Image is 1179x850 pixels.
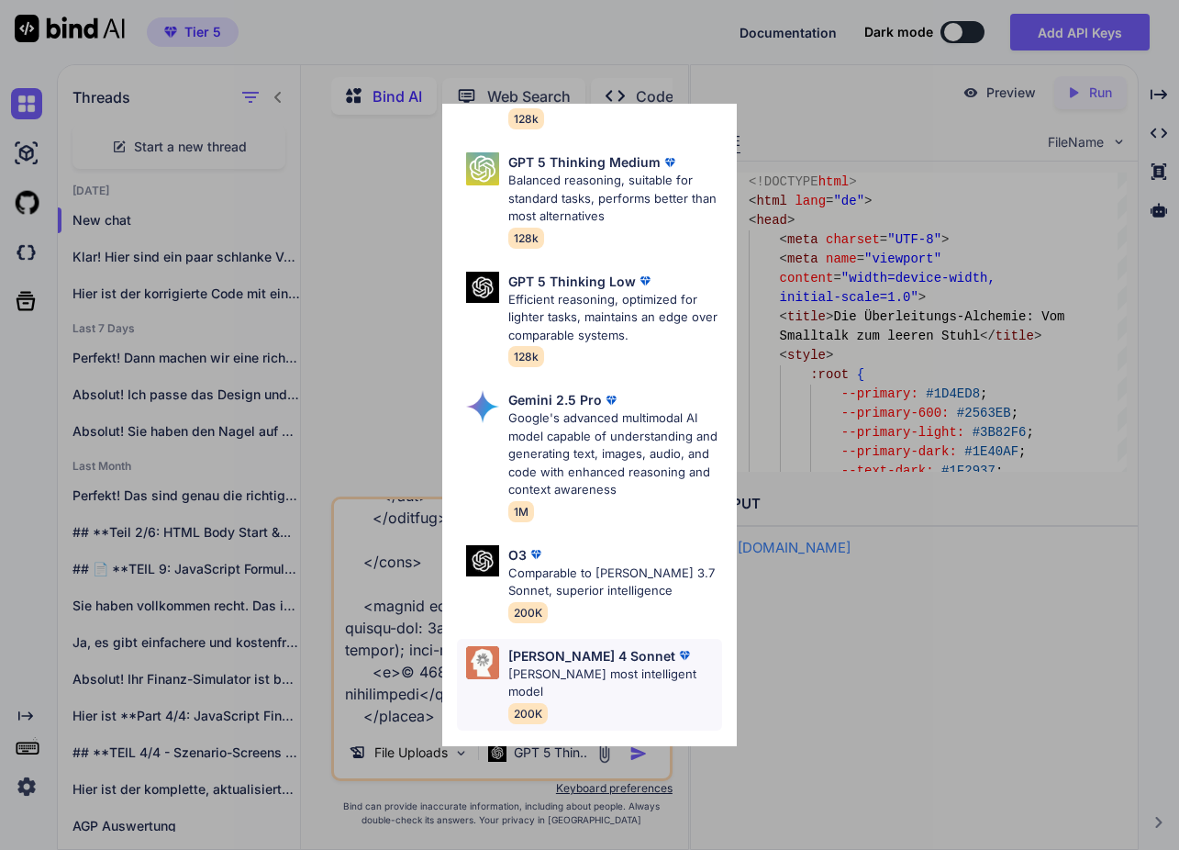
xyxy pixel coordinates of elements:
span: 128k [508,108,544,129]
p: Comparable to [PERSON_NAME] 3.7 Sonnet, superior intelligence [508,565,722,600]
p: Efficient reasoning, optimized for lighter tasks, maintains an edge over comparable systems. [508,291,722,345]
img: Pick Models [466,152,499,185]
img: Pick Models [466,646,499,679]
p: Balanced reasoning, suitable for standard tasks, performs better than most alternatives [508,172,722,226]
p: [PERSON_NAME] 4 Sonnet [508,646,675,665]
span: 128k [508,346,544,367]
p: Google's advanced multimodal AI model capable of understanding and generating text, images, audio... [508,409,722,499]
img: premium [636,272,654,290]
img: premium [527,545,545,564]
p: GPT 5 Thinking Low [508,272,636,291]
img: premium [661,153,679,172]
p: GPT 5 Thinking Medium [508,152,661,172]
img: premium [602,391,620,409]
p: O3 [508,545,527,565]
span: 200K [508,602,548,623]
span: 1M [508,501,534,522]
img: Pick Models [466,272,499,304]
p: Gemini 2.5 Pro [508,390,602,409]
img: premium [675,646,694,665]
p: [PERSON_NAME] most intelligent model [508,665,722,701]
span: 200K [508,703,548,724]
span: 128k [508,228,544,249]
img: Pick Models [466,545,499,577]
img: Pick Models [466,390,499,423]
